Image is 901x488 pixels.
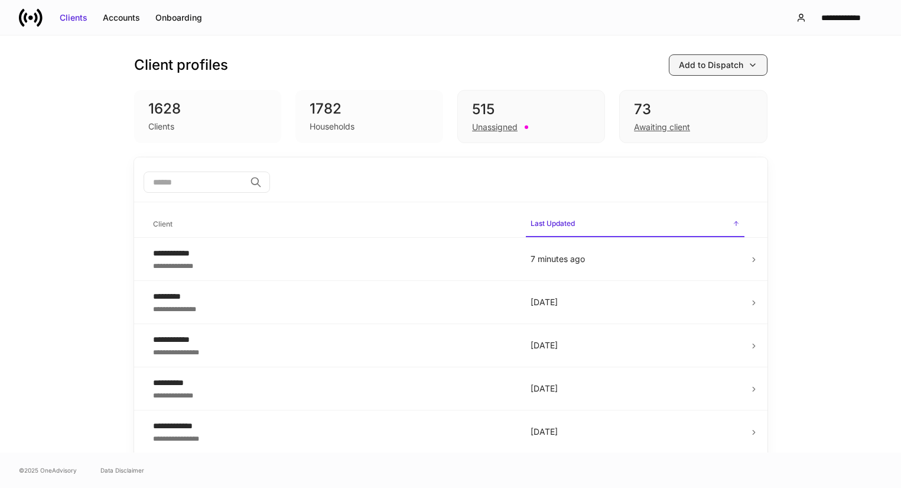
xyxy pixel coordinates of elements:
[679,59,743,71] div: Add to Dispatch
[634,121,690,133] div: Awaiting client
[457,90,605,143] div: 515Unassigned
[103,12,140,24] div: Accounts
[134,56,228,75] h3: Client profiles
[526,212,744,237] span: Last Updated
[148,8,210,27] button: Onboarding
[472,100,590,119] div: 515
[148,212,516,237] span: Client
[472,121,518,133] div: Unassigned
[155,12,202,24] div: Onboarding
[310,99,429,118] div: 1782
[100,466,144,475] a: Data Disclaimer
[95,8,148,27] button: Accounts
[619,90,767,143] div: 73Awaiting client
[531,218,575,229] h6: Last Updated
[531,340,740,351] p: [DATE]
[148,99,268,118] div: 1628
[531,426,740,438] p: [DATE]
[153,218,173,230] h6: Client
[669,54,767,76] button: Add to Dispatch
[52,8,95,27] button: Clients
[531,383,740,395] p: [DATE]
[19,466,77,475] span: © 2025 OneAdvisory
[531,296,740,308] p: [DATE]
[148,121,174,132] div: Clients
[531,253,740,265] p: 7 minutes ago
[60,12,87,24] div: Clients
[310,121,354,132] div: Households
[634,100,752,119] div: 73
